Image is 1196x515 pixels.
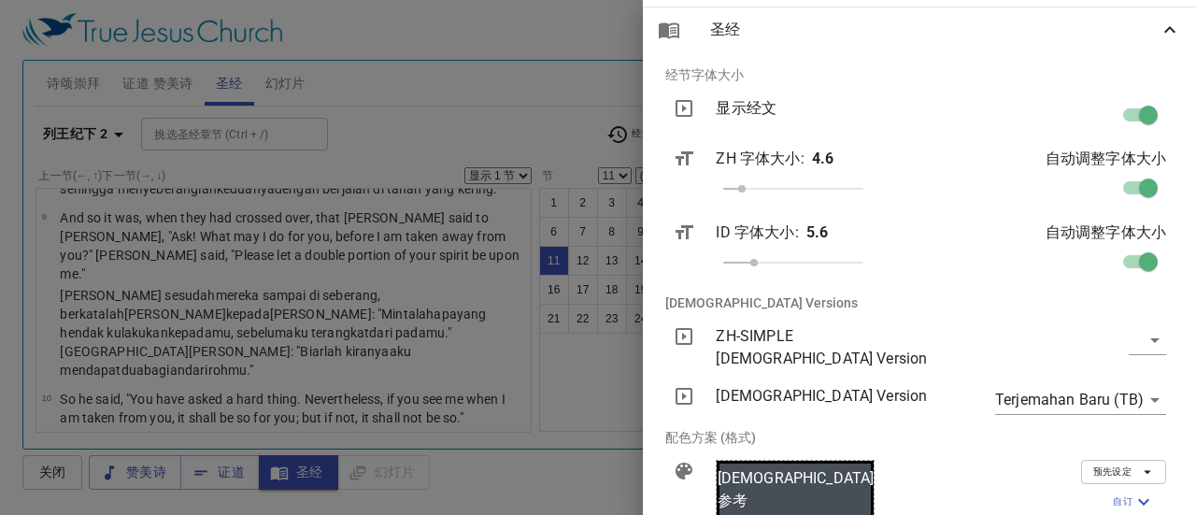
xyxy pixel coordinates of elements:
[716,222,798,244] p: ID 字体大小 :
[643,7,1196,52] div: 圣经
[716,97,947,120] p: 显示经文
[1113,491,1155,513] span: 自订
[806,222,828,244] p: 5.6
[650,52,1189,97] li: 经节字体大小
[1046,222,1166,244] p: 自动调整字体大小
[710,19,1159,41] span: 圣经
[1093,464,1154,480] span: 预先设定
[6,23,362,108] div: 血的生命 （圣餐礼） Kehidupan Dalam Darah (Sakramen Perjamuan Kudus)
[650,280,1189,325] li: [DEMOGRAPHIC_DATA] Versions
[995,385,1166,415] div: Terjemahan Baru (TB)
[716,385,947,408] p: [DEMOGRAPHIC_DATA] Version
[716,148,804,170] p: ZH 字体大小 :
[812,148,833,170] p: 4.6
[1046,148,1166,170] p: 自动调整字体大小
[716,325,947,370] p: ZH-SIMPLE [DEMOGRAPHIC_DATA] Version
[718,467,875,512] span: [DEMOGRAPHIC_DATA]参考
[650,415,1189,460] li: 配色方案 (格式)
[1081,460,1166,484] button: 预先设定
